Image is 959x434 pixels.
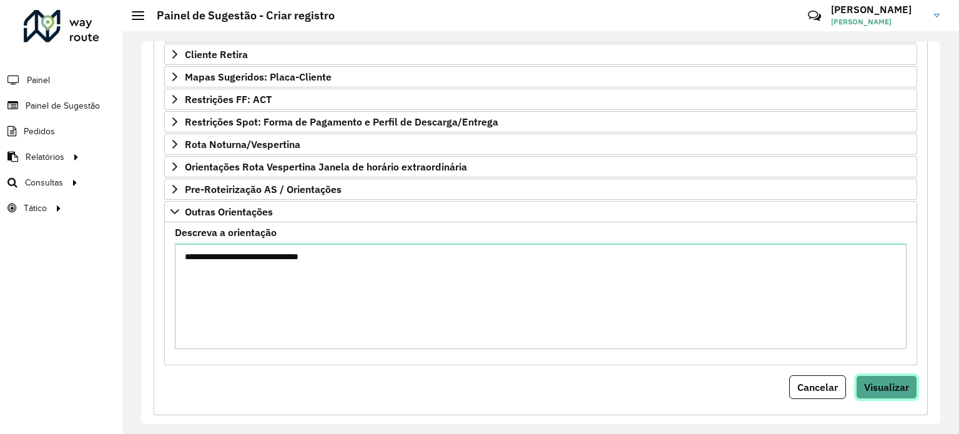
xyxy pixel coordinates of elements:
a: Cliente Retira [164,44,917,65]
a: Contato Rápido [801,2,828,29]
span: Cancelar [797,381,838,393]
button: Visualizar [856,375,917,399]
span: Restrições FF: ACT [185,94,272,104]
a: Restrições FF: ACT [164,89,917,110]
a: Mapas Sugeridos: Placa-Cliente [164,66,917,87]
span: Painel [27,74,50,87]
button: Cancelar [789,375,846,399]
span: Outras Orientações [185,207,273,217]
div: Outras Orientações [164,222,917,365]
a: Orientações Rota Vespertina Janela de horário extraordinária [164,156,917,177]
a: Outras Orientações [164,201,917,222]
span: Orientações Rota Vespertina Janela de horário extraordinária [185,162,467,172]
h3: [PERSON_NAME] [831,4,925,16]
span: Consultas [25,176,63,189]
span: Tático [24,202,47,215]
label: Descreva a orientação [175,225,277,240]
span: [PERSON_NAME] [831,16,925,27]
h2: Painel de Sugestão - Criar registro [144,9,335,22]
span: Pre-Roteirização AS / Orientações [185,184,342,194]
a: Restrições Spot: Forma de Pagamento e Perfil de Descarga/Entrega [164,111,917,132]
span: Visualizar [864,381,909,393]
span: Rota Noturna/Vespertina [185,139,300,149]
span: Pedidos [24,125,55,138]
a: Rota Noturna/Vespertina [164,134,917,155]
a: Pre-Roteirização AS / Orientações [164,179,917,200]
span: Mapas Sugeridos: Placa-Cliente [185,72,332,82]
span: Cliente Retira [185,49,248,59]
span: Painel de Sugestão [26,99,100,112]
span: Restrições Spot: Forma de Pagamento e Perfil de Descarga/Entrega [185,117,498,127]
span: Relatórios [26,150,64,164]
